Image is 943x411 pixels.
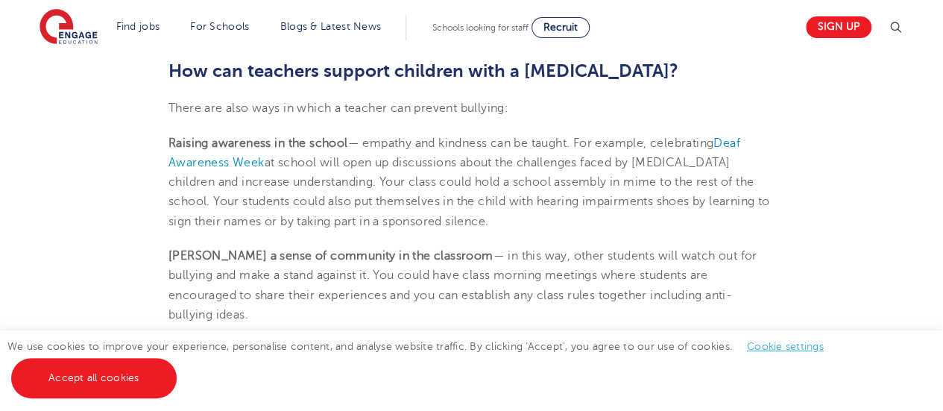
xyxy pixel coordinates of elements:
span: How can teachers support children with a [MEDICAL_DATA]? [168,60,678,81]
a: Cookie settings [747,341,824,352]
a: Sign up [806,16,871,38]
img: Engage Education [40,9,98,46]
span: at school will open up discussions about the challenges faced by [MEDICAL_DATA] children and incr... [168,156,769,228]
a: Accept all cookies [11,358,177,398]
span: Schools looking for staff [432,22,529,33]
b: Raising awareness in the school [168,137,347,150]
a: Deaf Awareness Week [168,137,740,169]
span: — empathy and kindness can be taught. For example, celebrating [347,137,713,150]
b: [PERSON_NAME] a sense of community in the classroom [168,249,493,263]
a: For Schools [190,21,249,32]
span: We use cookies to improve your experience, personalise content, and analyse website traffic. By c... [7,341,839,383]
span: Recruit [543,22,578,33]
span: There are also ways in which a teacher can prevent bullying: [168,101,508,115]
a: Blogs & Latest News [280,21,382,32]
a: Recruit [532,17,590,38]
span: — in this way, other students will watch out for bullying and make a stand against it. You could ... [168,249,757,321]
a: Find jobs [116,21,160,32]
